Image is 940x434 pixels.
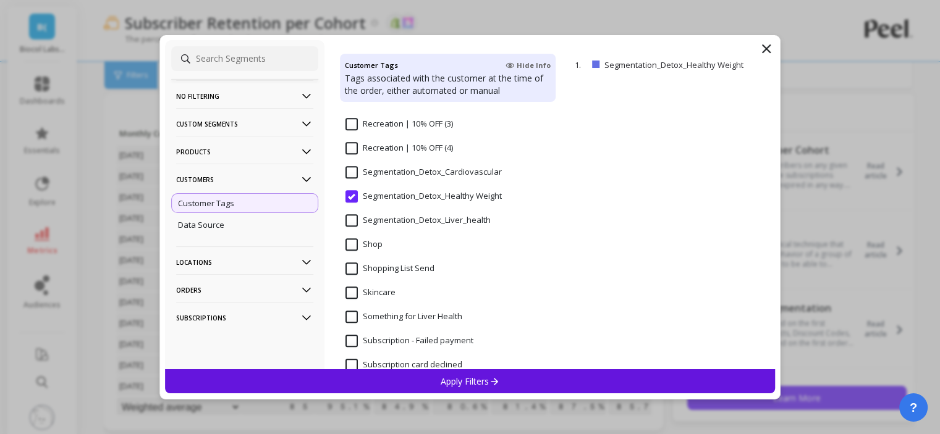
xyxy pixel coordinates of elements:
[345,311,462,323] span: Something for Liver Health
[345,214,491,227] span: Segmentation_Detox_Liver_health
[171,46,318,71] input: Search Segments
[176,136,313,167] p: Products
[176,164,313,195] p: Customers
[506,61,551,70] span: Hide Info
[345,335,473,347] span: Subscription - Failed payment
[441,375,499,387] p: Apply Filters
[176,80,313,112] p: No filtering
[345,166,502,178] span: Segmentation_Detox_Cardiovascular
[345,238,383,251] span: Shop
[345,262,434,275] span: Shopping List Send
[176,302,313,333] p: Subscriptions
[899,393,928,422] button: ?
[345,286,396,299] span: Skincare
[575,59,587,70] p: 1.
[345,72,551,97] p: Tags associated with the customer at the time of the order, either automated or manual
[345,59,398,72] h4: Customer Tags
[176,108,313,140] p: Custom Segments
[345,118,453,130] span: Recreation | 10% OFF (3)
[176,246,313,278] p: Locations
[345,190,502,202] span: Segmentation_Detox_Healthy Weight
[345,359,462,371] span: Subscription card declined
[178,198,234,209] p: Customer Tags
[345,142,453,154] span: Recreation | 10% OFF (4)
[176,274,313,306] p: Orders
[604,59,755,70] p: Segmentation_Detox_Healthy Weight
[910,399,917,416] span: ?
[178,219,224,230] p: Data Source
